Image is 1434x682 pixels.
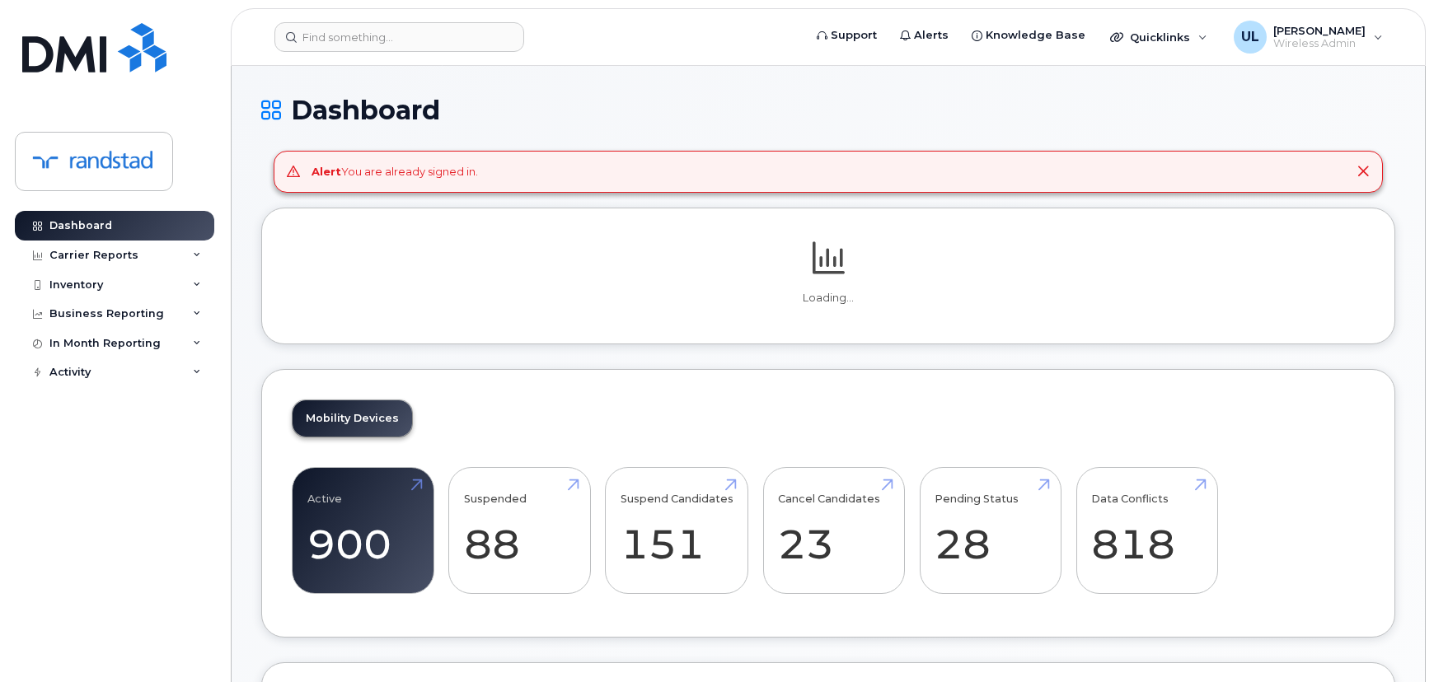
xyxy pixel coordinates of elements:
a: Data Conflicts 818 [1091,476,1202,585]
a: Suspended 88 [464,476,575,585]
strong: Alert [312,165,341,178]
a: Pending Status 28 [935,476,1046,585]
a: Suspend Candidates 151 [621,476,733,585]
a: Cancel Candidates 23 [778,476,889,585]
h1: Dashboard [261,96,1395,124]
a: Mobility Devices [293,400,412,437]
a: Active 900 [307,476,419,585]
p: Loading... [292,291,1365,306]
div: You are already signed in. [312,164,478,180]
